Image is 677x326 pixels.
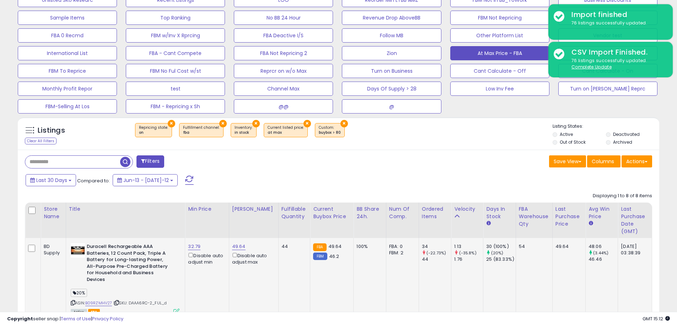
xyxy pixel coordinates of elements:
small: (-35.8%) [459,250,477,256]
div: Last Purchase Price [555,205,582,228]
div: Ordered Items [422,205,448,220]
a: 32.79 [188,243,200,250]
div: 100% [356,243,380,250]
span: 49.64 [328,243,342,250]
small: (-22.73%) [426,250,446,256]
div: 76 listings successfully updated. [566,20,667,27]
label: Archived [613,139,632,145]
button: Filters [136,155,164,168]
button: Jun-13 - [DATE]-12 [113,174,178,186]
span: 20% [71,289,87,297]
button: Turn on [PERSON_NAME] Reprc [558,82,657,96]
button: Channel Max [234,82,333,96]
button: Zion [342,46,441,60]
b: Duracell Rechargeable AAA Batteries, 12 Count Pack, Triple A Battery for Long-lasting Power, All-... [87,243,173,284]
span: 46.2 [329,253,339,260]
div: 30 (100%) [486,243,515,250]
small: (3.44%) [593,250,608,256]
button: Turn on Business [342,64,441,78]
h5: Listings [38,126,65,136]
button: FBM - Repricing x Sh [126,99,225,114]
label: Out of Stock [560,139,586,145]
div: 44 [281,243,305,250]
div: Min Price [188,205,226,213]
button: × [219,120,227,127]
button: Other Platform List [450,28,549,43]
div: Fulfillable Quantity [281,205,307,220]
button: × [303,120,311,127]
div: BB Share 24h. [356,205,383,220]
div: 54 [519,243,547,250]
span: Columns [592,158,614,165]
div: 25 (83.33%) [486,256,515,263]
div: fba [183,130,220,135]
button: Low Inv Fee [450,82,549,96]
button: Sample Items [18,11,117,25]
button: @ [342,99,441,114]
span: Compared to: [77,177,110,184]
div: 44 [422,256,451,263]
button: Revenue Drop AboveBB [342,11,441,25]
div: Disable auto adjust max [232,252,273,265]
button: Cant Calculate - Off [450,64,549,78]
div: seller snap | | [7,316,123,322]
div: 1.13 [454,243,483,250]
div: 1.76 [454,256,483,263]
button: FBM Not Repricing [450,11,549,25]
button: × [340,120,348,127]
button: Days Of Supply > 28 [342,82,441,96]
div: [PERSON_NAME] [232,205,275,213]
div: Last Purchase Date (GMT) [621,205,649,235]
button: FBA Deactive I/S [234,28,333,43]
button: FBM To Reprice [18,64,117,78]
u: Complete Update [571,64,612,70]
div: in stock [235,130,253,135]
span: Fulfillment channel : [183,125,220,136]
span: Last 30 Days [36,177,67,184]
div: CSV Import Finished. [566,47,667,57]
label: Deactivated [613,131,640,137]
div: Current Buybox Price [313,205,350,220]
span: Repricing state : [139,125,168,136]
button: FBA - Cant Compete [126,46,225,60]
div: 34 [422,243,451,250]
div: Num of Comp. [389,205,416,220]
div: [DATE] 03:38:39 [621,243,646,256]
div: Disable auto adjust min [188,252,223,265]
small: Avg Win Price. [589,220,593,227]
button: test [126,82,225,96]
img: 41sBfcq2+wL._SL40_.jpg [71,243,85,258]
button: Actions [622,155,652,167]
a: B09RZMHV27 [85,300,112,306]
button: FBA Not Repricing 2 [234,46,333,60]
button: Save View [549,155,586,167]
div: Title [69,205,182,213]
span: | SKU: DAAA6RC-2_FUL_d [113,300,167,306]
button: Reprcr on w/o Max [234,64,333,78]
div: Import finished [566,10,667,20]
span: Inventory : [235,125,253,136]
div: 76 listings successfully updated. [566,57,667,71]
button: International List [18,46,117,60]
button: Monthly Profit Repor [18,82,117,96]
small: FBM [313,253,327,260]
button: FBM-Selling At Los [18,99,117,114]
div: FBA Warehouse Qty [519,205,549,228]
div: 49.64 [555,243,580,250]
p: Listing States: [553,123,659,130]
small: Days In Stock. [486,220,490,227]
small: (20%) [491,250,504,256]
button: Columns [587,155,620,167]
a: Terms of Use [61,315,91,322]
div: Days In Stock [486,205,512,220]
div: BD Supply [44,243,60,256]
label: Active [560,131,573,137]
small: FBA [313,243,326,251]
button: × [252,120,260,127]
div: at max [268,130,304,135]
button: FBM w/Inv X Rprcing [126,28,225,43]
span: Current listed price : [268,125,304,136]
button: × [168,120,175,127]
span: Custom: [319,125,341,136]
div: 48.06 [589,243,618,250]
